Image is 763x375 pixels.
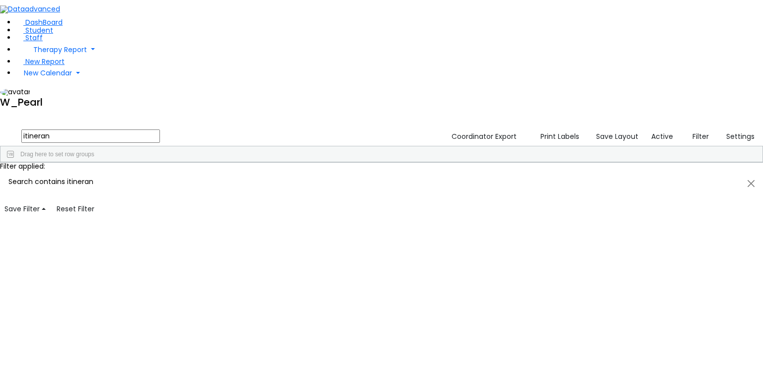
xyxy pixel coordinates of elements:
button: Close [740,170,763,197]
span: Therapy Report [33,45,87,55]
a: New Report [16,57,65,66]
span: Staff [25,33,43,43]
a: DashBoard [16,17,63,27]
span: Drag here to set row groups [20,151,94,158]
button: Coordinator Export [445,129,521,144]
button: Reset Filter [52,201,99,217]
button: Settings [713,129,759,144]
button: Filter [680,129,713,144]
span: New Report [25,57,65,66]
span: New Calendar [24,68,72,78]
a: Therapy Report [16,42,763,58]
span: DashBoard [25,17,63,27]
button: Save Layout [592,129,643,144]
a: Staff [16,33,43,43]
label: Active [647,129,678,144]
a: New Calendar [16,65,763,80]
a: Student [16,25,53,35]
span: Student [25,25,53,35]
input: Search [21,129,160,143]
button: Print Labels [529,129,584,144]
